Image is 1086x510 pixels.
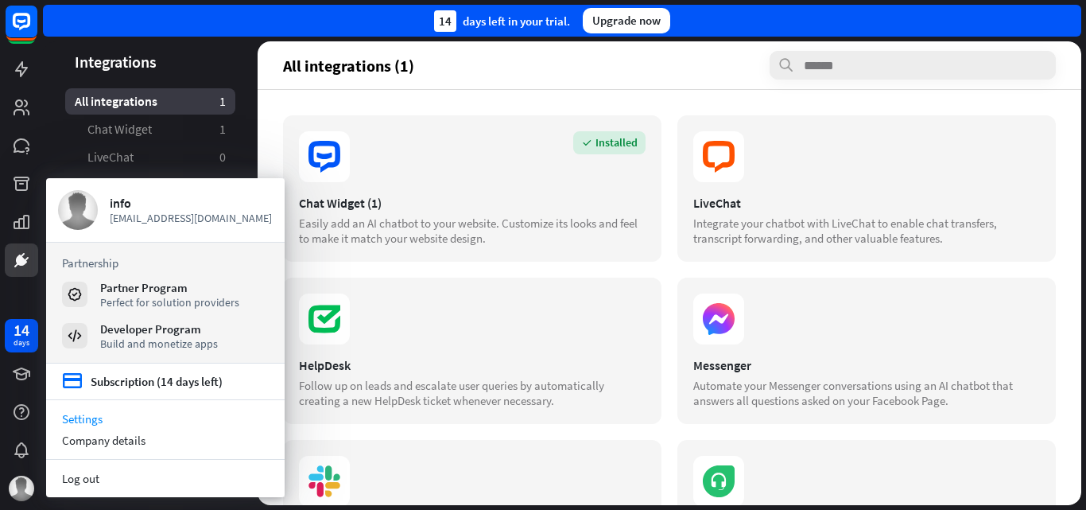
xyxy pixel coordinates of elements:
a: Settings [46,408,285,430]
a: Partner Program Perfect for solution providers [62,280,269,309]
span: All integrations [75,93,157,110]
span: LiveChat [87,149,134,165]
aside: 1 [219,93,226,110]
h3: Partnership [62,255,269,271]
span: Chat Widget [87,121,152,138]
div: Chat Widget (1) [299,195,646,211]
div: Perfect for solution providers [100,295,239,310]
a: Developer Program Build and monetize apps [62,321,269,350]
div: 14 [434,10,456,32]
div: Installed [573,131,646,154]
a: Chat Widget 1 [65,116,235,142]
a: LiveChat 0 [65,144,235,170]
span: Messenger [87,177,145,193]
div: Automate your Messenger conversations using an AI chatbot that answers all questions asked on you... [693,378,1040,408]
a: Messenger 0 [65,172,235,198]
div: Messenger [693,357,1040,373]
div: Company details [46,430,285,451]
div: Subscription (14 days left) [91,374,223,389]
div: Easily add an AI chatbot to your website. Customize its looks and feel to make it match your webs... [299,216,646,246]
aside: 0 [219,177,226,193]
div: Upgrade now [583,8,670,33]
div: info [110,195,273,211]
a: 14 days [5,319,38,352]
div: days left in your trial. [434,10,570,32]
span: [EMAIL_ADDRESS][DOMAIN_NAME] [110,211,273,225]
a: credit_card Subscription (14 days left) [62,372,223,391]
div: Partner Program [100,280,239,295]
aside: 0 [219,149,226,165]
div: HelpDesk [299,357,646,373]
aside: 1 [219,121,226,138]
section: All integrations (1) [283,51,1056,80]
button: Open LiveChat chat widget [13,6,60,54]
div: LiveChat [693,195,1040,211]
header: Integrations [43,51,258,72]
div: 14 [14,323,29,337]
div: Developer Program [100,321,218,337]
i: credit_card [62,372,83,391]
div: Follow up on leads and escalate user queries by automatically creating a new HelpDesk ticket when... [299,378,646,408]
a: info [EMAIL_ADDRESS][DOMAIN_NAME] [58,190,273,230]
a: Log out [46,468,285,489]
div: Integrate your chatbot with LiveChat to enable chat transfers, transcript forwarding, and other v... [693,216,1040,246]
div: Build and monetize apps [100,337,218,351]
div: days [14,337,29,348]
